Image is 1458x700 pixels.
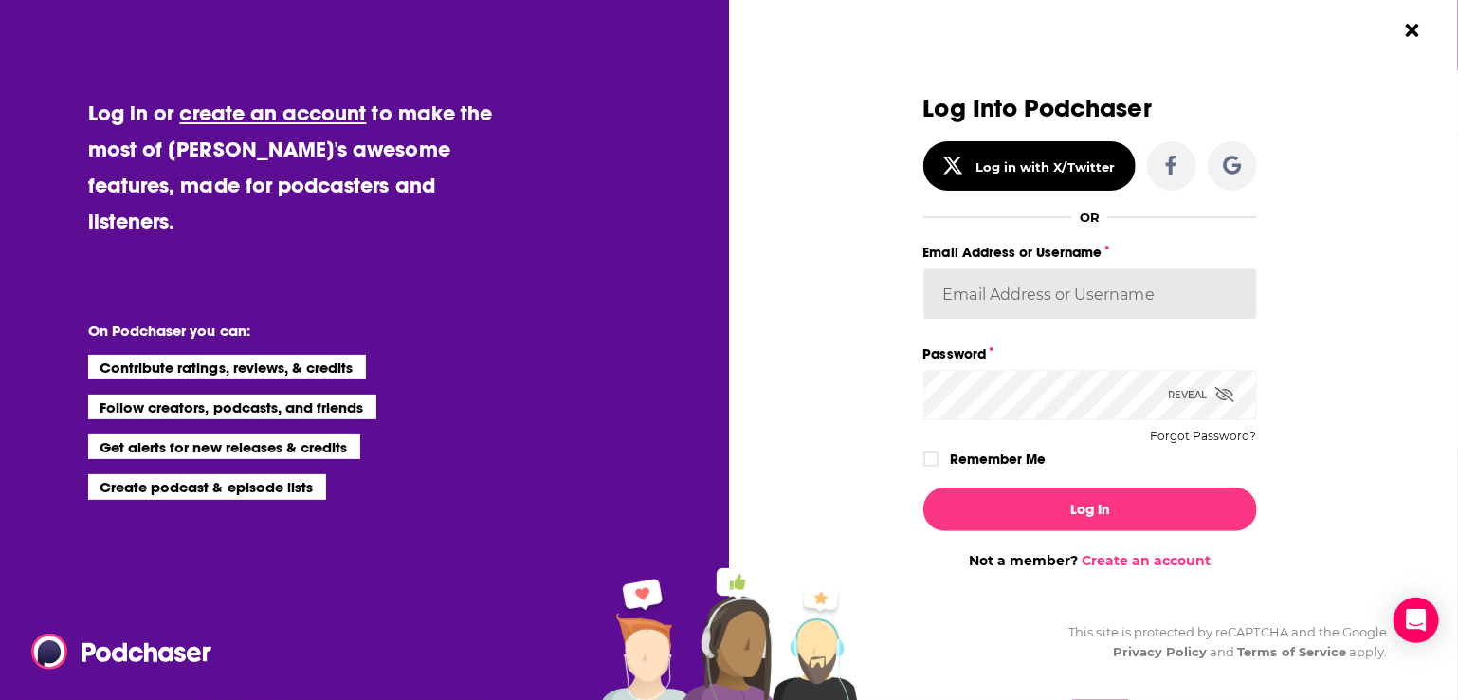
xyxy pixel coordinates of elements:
[923,268,1257,320] input: Email Address or Username
[180,100,367,126] a: create an account
[88,355,367,379] li: Contribute ratings, reviews, & credits
[1394,598,1439,643] div: Open Intercom Messenger
[923,341,1257,366] label: Password
[88,474,326,499] li: Create podcast & episode lists
[923,552,1257,569] div: Not a member?
[88,395,377,419] li: Follow creators, podcasts, and friends
[923,95,1257,122] h3: Log Into Podchaser
[1238,644,1347,659] a: Terms of Service
[950,447,1046,471] label: Remember Me
[1080,210,1100,225] div: OR
[923,141,1136,191] button: Log in with X/Twitter
[1169,370,1234,420] div: Reveal
[1394,12,1431,48] button: Close Button
[88,434,360,459] li: Get alerts for new releases & credits
[1151,430,1257,443] button: Forgot Password?
[1082,552,1211,569] a: Create an account
[923,488,1257,531] button: Log In
[31,634,213,670] img: Podchaser - Follow, Share and Rate Podcasts
[88,322,467,340] li: On Podchaser you can:
[1113,644,1208,659] a: Privacy Policy
[31,634,198,670] a: Podchaser - Follow, Share and Rate Podcasts
[923,240,1257,265] label: Email Address or Username
[975,159,1115,175] div: Log in with X/Twitter
[1054,622,1388,662] div: This site is protected by reCAPTCHA and the Google and apply.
